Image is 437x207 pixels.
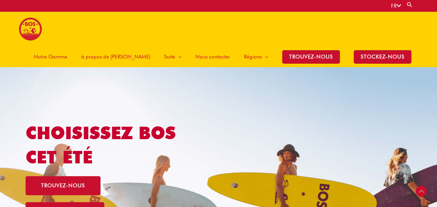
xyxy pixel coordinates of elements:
a: Régions [237,46,275,67]
a: Notre Gamme [27,46,74,67]
a: Suite [157,46,189,67]
a: trouvez-nous [26,176,101,195]
span: Notre Gamme [34,46,67,67]
a: Nous contacter [189,46,237,67]
span: Suite [164,46,175,67]
span: TROUVEZ-NOUS [282,50,340,64]
h1: Choisissez BOS cet été [26,121,200,169]
span: trouvez-nous [41,183,85,188]
span: Nous contacter [196,46,230,67]
a: Search button [406,1,413,8]
span: stockez-nous [354,50,411,64]
a: à propos de [PERSON_NAME] [74,46,157,67]
span: à propos de [PERSON_NAME] [81,46,150,67]
span: Régions [244,46,262,67]
a: stockez-nous [347,46,418,67]
img: BOS logo finals-200px [19,17,42,41]
nav: Site Navigation [22,46,418,67]
a: FR [391,3,401,9]
a: TROUVEZ-NOUS [275,46,347,67]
